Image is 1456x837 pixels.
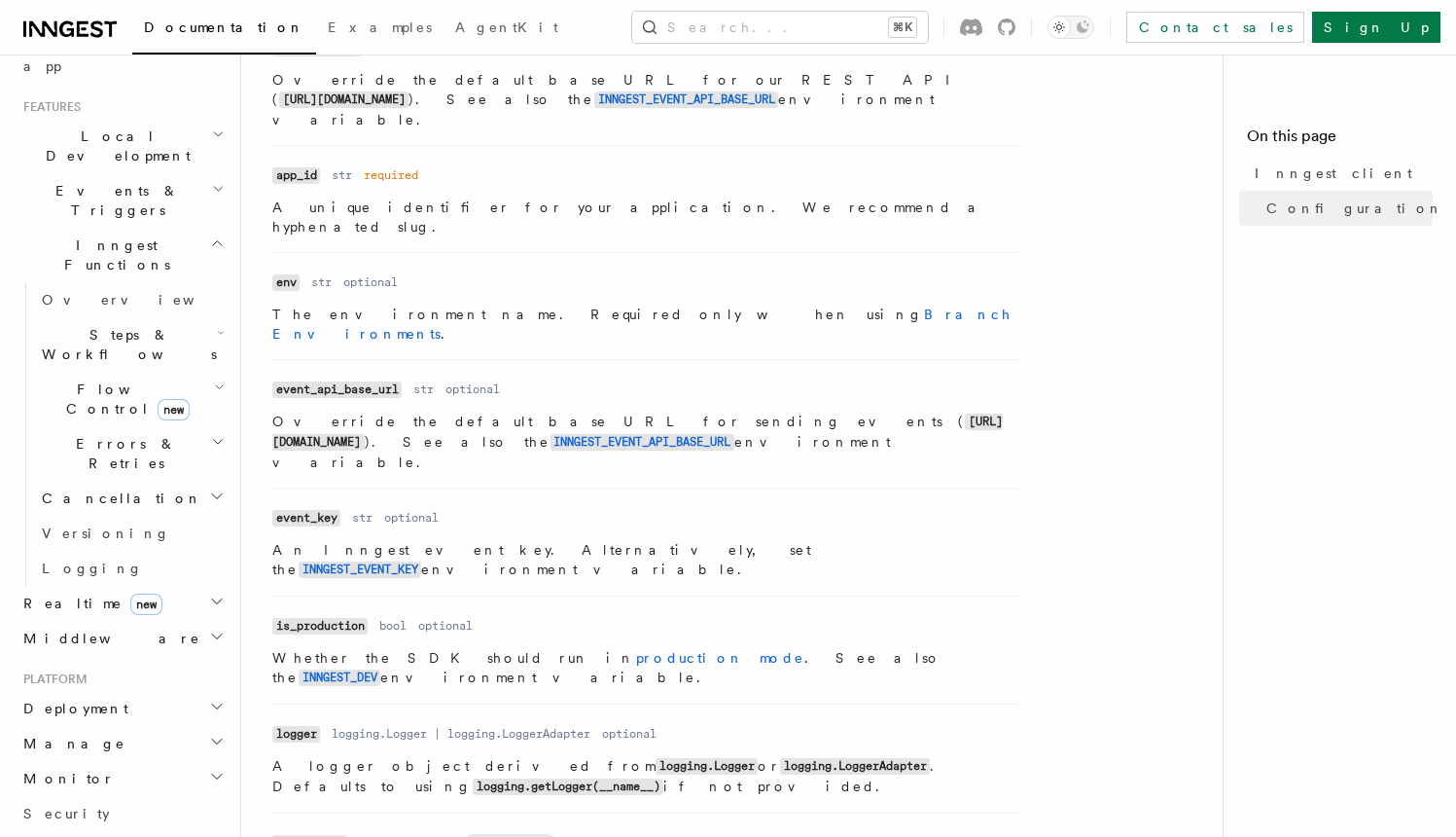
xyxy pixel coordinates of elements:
button: Search...⌘K [632,12,928,43]
p: Override the default base URL for our REST API ( ). See also the environment variable. [272,70,1019,129]
a: production mode [636,650,804,666]
span: Features [16,99,81,115]
dd: str [311,274,332,290]
button: Manage [16,726,229,761]
code: INNGEST_EVENT_API_BASE_URL [550,434,734,451]
span: new [158,399,190,420]
a: INNGEST_EVENT_API_BASE_URL [594,91,778,107]
span: Middleware [16,629,200,648]
span: Configuration [1266,199,1443,218]
dd: optional [445,382,500,397]
a: Logging [34,551,229,586]
a: Inngest client [1247,156,1433,191]
dd: str [352,510,373,526]
span: Monitor [16,769,115,788]
div: Inngest Functions [16,282,229,586]
span: Inngest client [1255,164,1412,183]
a: Examples [316,6,444,53]
code: app_id [272,167,320,184]
h4: On this page [1247,125,1433,156]
dd: logging.Logger | logging.LoggerAdapter [332,726,590,742]
code: logging.Logger [656,758,758,775]
code: env [272,274,300,291]
p: A unique identifier for your application. We recommend a hyphenated slug. [272,198,1019,237]
a: Sign Up [1312,12,1440,43]
button: Flow Controlnew [34,372,229,426]
a: Contact sales [1126,12,1304,43]
span: Versioning [42,526,170,541]
button: Middleware [16,621,229,656]
a: Branch Environments [272,307,1012,342]
code: INNGEST_EVENT_KEY [299,562,421,578]
button: Errors & Retries [34,426,229,481]
button: Events & Triggers [16,173,229,228]
a: Documentation [132,6,316,55]
button: Realtimenew [16,586,229,621]
button: Deployment [16,691,229,726]
span: Overview [42,292,242,308]
code: event_key [272,510,340,527]
dd: bool [379,618,407,634]
code: [URL][DOMAIN_NAME] [279,91,408,108]
a: INNGEST_EVENT_KEY [299,562,421,577]
dd: optional [602,726,657,742]
a: Overview [34,282,229,317]
span: Examples [328,19,432,35]
kbd: ⌘K [889,18,916,37]
span: Security [23,806,110,821]
p: An Inngest event key. Alternatively, set the environment variable. [272,540,1019,580]
dd: optional [384,510,439,526]
code: is_production [272,618,368,635]
a: Configuration [1259,191,1433,226]
span: Flow Control [34,380,214,418]
span: Steps & Workflows [34,325,217,364]
span: Manage [16,734,125,753]
a: Versioning [34,516,229,551]
span: Inngest Functions [16,236,210,274]
a: INNGEST_DEV [299,670,380,685]
span: Platform [16,672,88,687]
span: Local Development [16,127,212,165]
button: Inngest Functions [16,228,229,282]
span: Realtime [16,594,162,613]
a: Security [16,796,229,831]
span: Cancellation [34,489,202,508]
span: Logging [42,561,143,576]
span: Documentation [144,19,304,35]
dd: str [332,167,352,183]
button: Monitor [16,761,229,796]
p: The environment name. Required only when using . [272,305,1019,344]
span: new [130,594,162,615]
a: INNGEST_EVENT_API_BASE_URL [550,434,734,450]
button: Steps & Workflows [34,317,229,372]
button: Local Development [16,119,229,173]
span: Deployment [16,699,128,718]
dd: str [413,382,434,397]
code: INNGEST_DEV [299,670,380,686]
code: INNGEST_EVENT_API_BASE_URL [594,91,778,108]
span: Errors & Retries [34,434,211,473]
dd: required [364,167,418,183]
code: logger [272,726,320,743]
a: AgentKit [444,6,570,53]
button: Cancellation [34,481,229,516]
p: Whether the SDK should run in . See also the environment variable. [272,648,1019,688]
code: event_api_base_url [272,382,402,398]
a: Setting up your app [16,29,229,84]
span: AgentKit [455,19,558,35]
button: Toggle dark mode [1048,16,1094,39]
code: logging.getLogger(__name__) [473,779,663,795]
p: A logger object derived from or . Defaults to using if not provided. [272,756,1019,797]
p: Override the default base URL for sending events ( ). See also the environment variable. [272,412,1019,472]
span: Events & Triggers [16,181,212,220]
dd: optional [343,274,398,290]
code: logging.LoggerAdapter [780,758,930,775]
dd: optional [418,618,473,634]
